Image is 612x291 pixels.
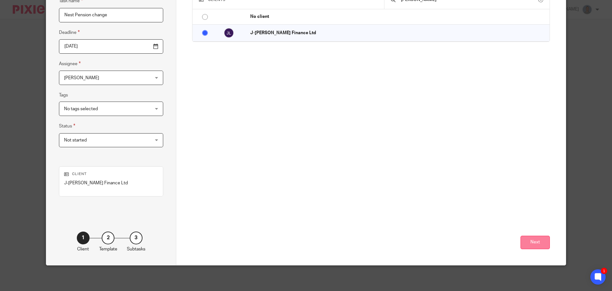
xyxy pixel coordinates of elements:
[64,172,158,177] p: Client
[59,29,80,36] label: Deadline
[250,30,546,36] p: J-[PERSON_NAME] Finance Ltd
[77,246,89,252] p: Client
[59,122,75,130] label: Status
[64,180,158,186] p: J-[PERSON_NAME] Finance Ltd
[521,236,550,249] button: Next
[59,8,163,22] input: Task name
[250,13,546,20] p: No client
[601,268,607,274] div: 1
[224,28,234,38] img: svg%3E
[127,246,145,252] p: Subtasks
[130,232,142,244] div: 3
[59,39,163,54] input: Use the arrow keys to pick a date
[99,246,117,252] p: Template
[102,232,114,244] div: 2
[59,60,81,67] label: Assignee
[64,76,99,80] span: [PERSON_NAME]
[64,107,98,111] span: No tags selected
[64,138,87,142] span: Not started
[59,92,68,98] label: Tags
[77,232,90,244] div: 1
